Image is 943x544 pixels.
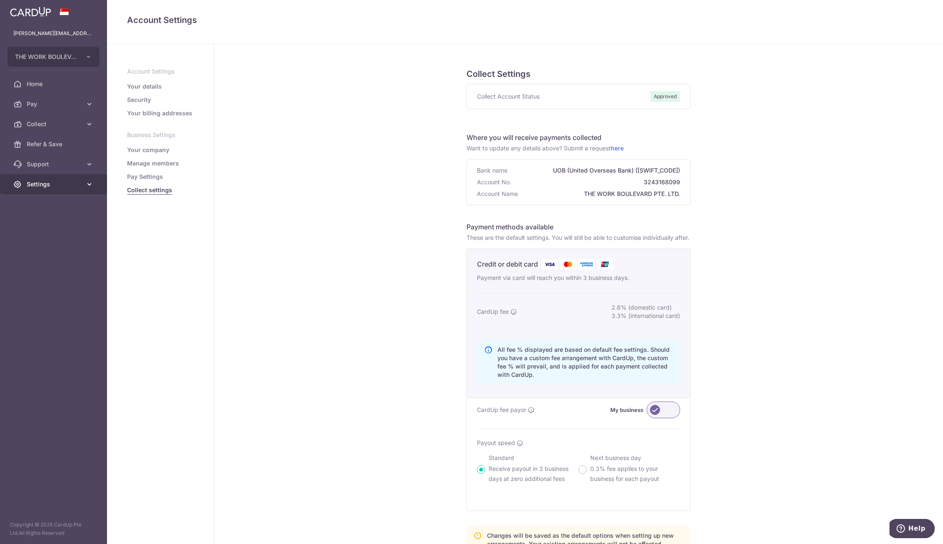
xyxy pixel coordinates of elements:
[515,178,680,186] span: 3243168099
[477,439,680,447] div: Payout speed
[477,303,680,320] div: CardUp fee
[489,464,579,484] p: Receive payout in 3 business days at zero additional fees
[10,7,51,17] img: CardUp
[477,406,526,414] span: CardUp fee payor
[19,6,36,13] span: Help
[127,131,194,139] p: Business Settings
[610,405,643,415] label: My business
[127,82,162,91] a: Your details
[27,160,82,168] span: Support
[13,29,94,38] p: [PERSON_NAME][EMAIL_ADDRESS][PERSON_NAME][DOMAIN_NAME]
[127,186,172,194] a: Collect settings
[590,464,680,484] p: 0.3% fee applies to your business for each payout
[8,47,99,67] button: THE WORK BOULEVARD PTE. LTD.
[127,67,194,76] p: Account Settings
[477,259,680,283] div: Credit or debit card Visa Mastercard American Express Union Pay Payment via card will reach you w...
[489,454,579,462] p: Standard
[27,140,82,148] span: Refer & Save
[560,259,576,269] img: Mastercard
[541,259,558,269] img: Visa
[15,53,77,61] span: THE WORK BOULEVARD PTE. LTD.
[511,166,680,175] span: UOB (United Overseas Bank) ([SWIFT_CODE])
[650,91,680,102] span: Approved
[27,180,82,188] span: Settings
[477,92,540,101] span: Collect Account Status
[466,234,691,242] p: These are the default settings. You will still be able to customise individually after.
[27,80,82,88] span: Home
[477,259,538,269] p: Credit or debit card
[477,178,511,186] span: Account No.
[466,222,691,232] h6: Payment methods available
[521,190,680,198] span: THE WORK BOULEVARD PTE. LTD.
[578,259,595,269] img: American Express
[596,259,613,269] img: Union Pay
[611,145,624,152] a: here
[477,166,507,175] span: Bank name
[466,144,691,153] p: Want to update any details above? Submit a request
[477,190,518,198] span: Account Name
[466,132,691,142] h6: Where you will receive payments collected
[590,454,680,462] p: Next business day
[127,13,923,27] h4: Account Settings
[127,159,179,168] a: Manage members
[127,96,151,104] a: Security
[127,109,192,117] a: Your billing addresses
[497,346,673,379] p: All fee % displayed are based on default fee settings. Should you have a custom fee arrangement w...
[889,519,935,540] iframe: Opens a widget where you can find more information
[477,273,680,283] p: Payment via card will reach you within 3 business days.
[127,146,169,154] a: Your company
[27,120,82,128] span: Collect
[27,100,82,108] span: Pay
[466,67,691,81] h5: Collect Settings
[127,173,163,181] a: Pay Settings
[612,303,680,320] div: 2.6% (domestic card) 3.3% (international card)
